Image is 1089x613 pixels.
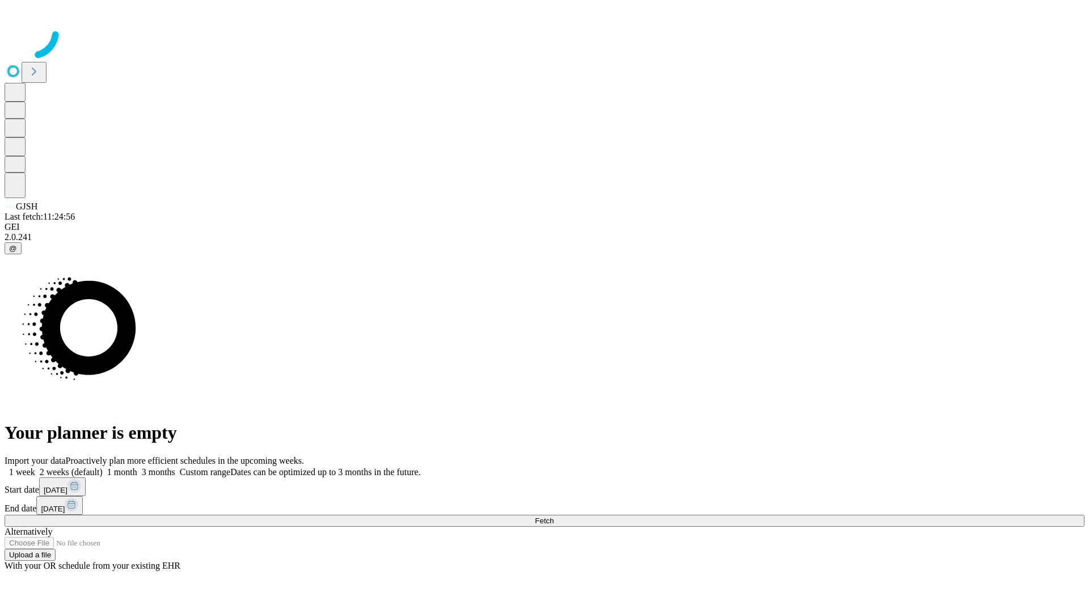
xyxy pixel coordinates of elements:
[44,486,67,494] span: [DATE]
[5,232,1084,242] div: 2.0.241
[36,496,83,515] button: [DATE]
[107,467,137,477] span: 1 month
[16,201,37,211] span: GJSH
[5,222,1084,232] div: GEI
[142,467,175,477] span: 3 months
[5,456,66,465] span: Import your data
[5,527,52,536] span: Alternatively
[41,505,65,513] span: [DATE]
[9,467,35,477] span: 1 week
[5,515,1084,527] button: Fetch
[535,517,554,525] span: Fetch
[5,422,1084,443] h1: Your planner is empty
[39,477,86,496] button: [DATE]
[5,477,1084,496] div: Start date
[5,496,1084,515] div: End date
[9,244,17,253] span: @
[5,561,180,570] span: With your OR schedule from your existing EHR
[230,467,420,477] span: Dates can be optimized up to 3 months in the future.
[5,242,22,254] button: @
[5,549,56,561] button: Upload a file
[40,467,103,477] span: 2 weeks (default)
[180,467,230,477] span: Custom range
[66,456,304,465] span: Proactively plan more efficient schedules in the upcoming weeks.
[5,212,75,221] span: Last fetch: 11:24:56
